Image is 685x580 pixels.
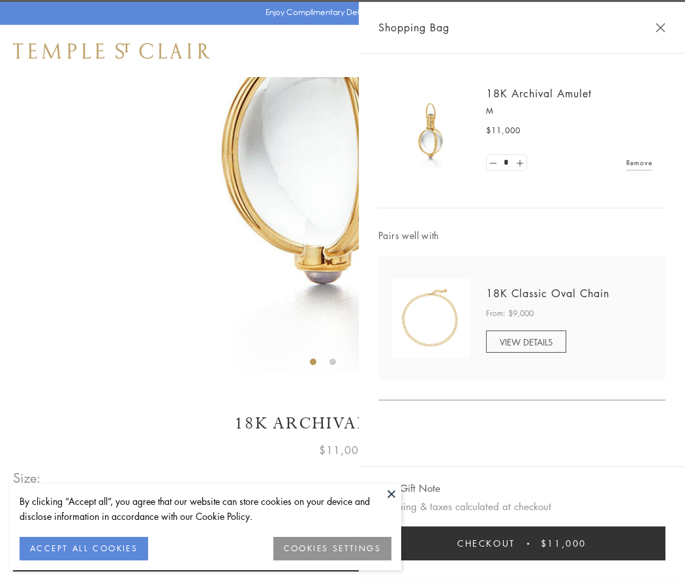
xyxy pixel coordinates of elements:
[378,480,440,496] button: Add Gift Note
[626,155,652,170] a: Remove
[500,336,553,348] span: VIEW DETAILS
[378,498,665,515] p: Shipping & taxes calculated at checkout
[319,442,366,459] span: $11,000
[541,536,586,551] span: $11,000
[486,307,534,320] span: From: $9,000
[378,19,449,36] span: Shopping Bag
[13,43,210,59] img: Temple St. Clair
[457,536,515,551] span: Checkout
[20,494,391,524] div: By clicking “Accept all”, you agree that our website can store cookies on your device and disclos...
[486,86,592,101] a: 18K Archival Amulet
[486,124,521,137] span: $11,000
[487,155,500,171] a: Set quantity to 0
[391,91,470,170] img: 18K Archival Amulet
[273,537,391,560] button: COOKIES SETTINGS
[13,412,672,435] h1: 18K Archival Amulet
[486,286,609,300] a: 18K Classic Oval Chain
[486,330,566,353] a: VIEW DETAILS
[378,526,665,560] button: Checkout $11,000
[513,155,526,171] a: Set quantity to 2
[656,23,665,33] button: Close Shopping Bag
[378,228,665,243] span: Pairs well with
[20,537,148,560] button: ACCEPT ALL COOKIES
[391,279,470,357] img: N88865-OV18
[266,6,414,19] p: Enjoy Complimentary Delivery & Returns
[13,467,42,489] span: Size:
[486,105,652,118] p: M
